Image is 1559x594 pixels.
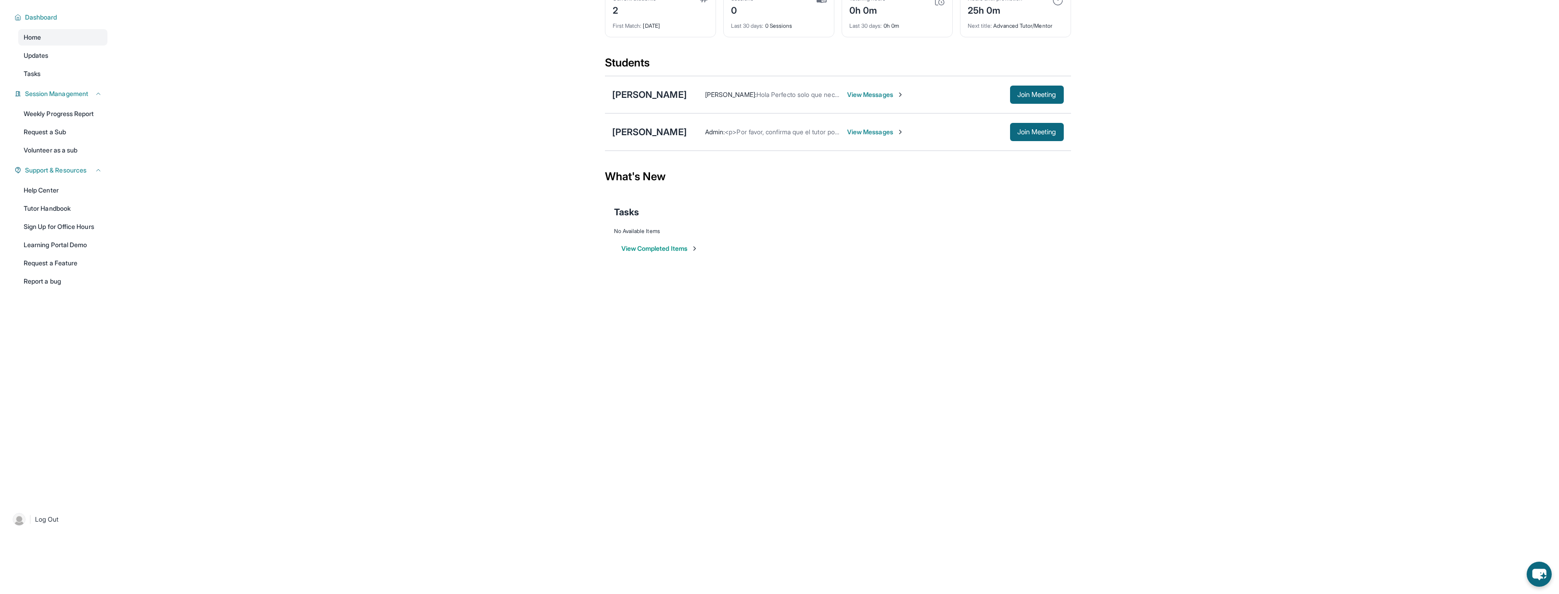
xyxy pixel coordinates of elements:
div: [DATE] [613,17,708,30]
img: Chevron-Right [897,128,904,136]
div: 25h 0m [968,2,1022,17]
span: Log Out [35,515,59,524]
div: 2 [613,2,656,17]
span: Join Meeting [1017,92,1056,97]
button: Support & Resources [21,166,102,175]
a: Learning Portal Demo [18,237,107,253]
span: Tasks [614,206,639,218]
span: View Messages [847,127,904,137]
a: Volunteer as a sub [18,142,107,158]
button: Dashboard [21,13,102,22]
div: Students [605,56,1071,76]
div: No Available Items [614,228,1062,235]
span: [PERSON_NAME] : [705,91,757,98]
span: View Messages [847,90,904,99]
div: [PERSON_NAME] [612,88,687,101]
a: Updates [18,47,107,64]
button: View Completed Items [621,244,698,253]
a: Weekly Progress Report [18,106,107,122]
span: Support & Resources [25,166,86,175]
span: Admin : [705,128,725,136]
span: Tasks [24,69,41,78]
span: Hola Perfecto solo que necesito saber que día empieza [757,91,916,98]
a: Home [18,29,107,46]
button: Join Meeting [1010,123,1064,141]
div: 0h 0m [849,2,886,17]
span: Last 30 days : [849,22,882,29]
button: Join Meeting [1010,86,1064,104]
button: chat-button [1527,562,1552,587]
a: |Log Out [9,509,107,529]
div: 0h 0m [849,17,945,30]
span: | [29,514,31,525]
div: 0 [731,2,754,17]
div: [PERSON_NAME] [612,126,687,138]
a: Request a Sub [18,124,107,140]
span: Last 30 days : [731,22,764,29]
a: Sign Up for Office Hours [18,218,107,235]
span: Dashboard [25,13,57,22]
span: Home [24,33,41,42]
span: Session Management [25,89,88,98]
a: Help Center [18,182,107,198]
span: Join Meeting [1017,129,1056,135]
span: Updates [24,51,49,60]
img: user-img [13,513,25,526]
div: Advanced Tutor/Mentor [968,17,1063,30]
span: <p>Por favor, confirma que el tutor podrá asistir a tu primera hora de reunión asignada antes de ... [725,128,1061,136]
div: 0 Sessions [731,17,827,30]
a: Tutor Handbook [18,200,107,217]
span: Next title : [968,22,992,29]
button: Session Management [21,89,102,98]
a: Report a bug [18,273,107,289]
img: Chevron-Right [897,91,904,98]
a: Tasks [18,66,107,82]
span: First Match : [613,22,642,29]
div: What's New [605,157,1071,197]
a: Request a Feature [18,255,107,271]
